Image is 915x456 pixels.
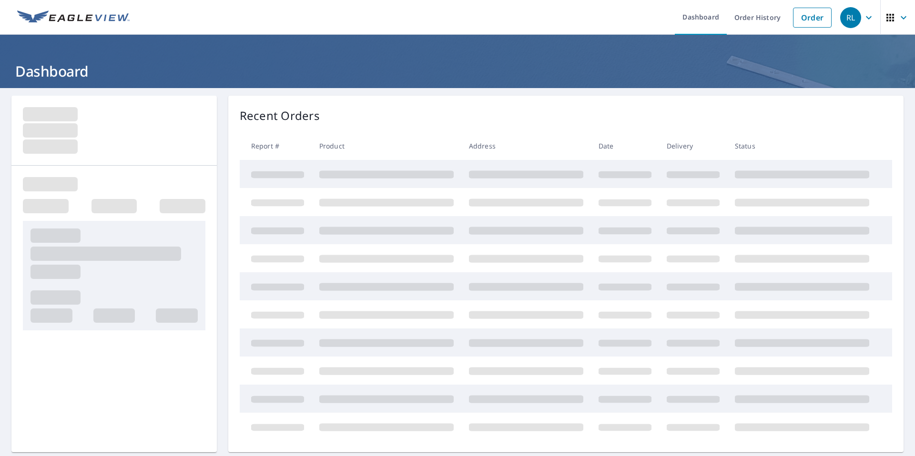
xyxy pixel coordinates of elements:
th: Product [312,132,461,160]
th: Date [591,132,659,160]
th: Status [727,132,877,160]
div: RL [840,7,861,28]
a: Order [793,8,832,28]
th: Delivery [659,132,727,160]
th: Address [461,132,591,160]
th: Report # [240,132,312,160]
p: Recent Orders [240,107,320,124]
img: EV Logo [17,10,130,25]
h1: Dashboard [11,61,904,81]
